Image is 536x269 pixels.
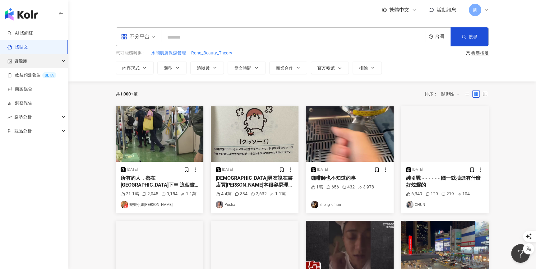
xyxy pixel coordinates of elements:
[471,51,489,56] div: 搜尋指引
[116,91,138,96] div: 共 筆
[14,110,32,124] span: 趨勢分析
[116,62,154,74] button: 內容形式
[412,167,423,172] div: [DATE]
[121,201,198,208] a: KOL Avatar樂樂小姐[PERSON_NAME]
[211,106,298,162] img: post-image
[157,62,187,74] button: 類型
[235,191,247,197] div: 334
[425,89,463,99] div: 排序：
[425,191,438,197] div: 129
[127,167,138,172] div: [DATE]
[121,201,128,208] img: KOL Avatar
[406,201,484,208] a: KOL AvatarCHUN
[161,191,178,197] div: 9,154
[437,7,456,13] span: 活動訊息
[406,175,484,189] div: 純引戰 - - - - - - 國一就抽煙有什麼好炫耀的
[216,201,293,208] a: KOL AvatarPosha
[7,30,33,36] a: searchAI 找網紅
[317,167,328,172] div: [DATE]
[358,184,374,190] div: 3,978
[311,201,318,208] img: KOL Avatar
[359,66,368,71] span: 排除
[311,62,349,74] button: 官方帳號
[190,62,224,74] button: 追蹤數
[466,51,470,55] span: question-circle
[191,50,233,57] button: Rong_Beauty_Theory
[7,86,32,92] a: 商案媒合
[197,66,210,71] span: 追蹤數
[469,34,477,39] span: 搜尋
[151,50,186,57] button: 水潤肌膚保濕管理
[7,115,12,119] span: rise
[222,167,233,172] div: [DATE]
[14,54,27,68] span: 資源庫
[401,106,489,162] img: post-image
[326,184,339,190] div: 656
[473,7,477,13] span: 凱
[306,106,394,162] img: post-image
[216,175,293,189] div: [DEMOGRAPHIC_DATA]男友說在書店買[PERSON_NAME]本很容易理解的中文書 我只能說怎麼那麼的接地氣啦🤣🤣
[120,91,133,96] span: 1,000+
[511,244,530,263] iframe: Help Scout Beacon - Open
[406,201,414,208] img: KOL Avatar
[14,124,32,138] span: 競品分析
[191,50,232,56] span: Rong_Beauty_Theory
[406,191,422,197] div: 6,349
[181,191,196,197] div: 1.1萬
[389,7,409,13] span: 繁體中文
[269,62,307,74] button: 商業合作
[441,89,460,99] span: 關聯性
[311,184,323,190] div: 1萬
[270,191,286,197] div: 1.1萬
[228,62,266,74] button: 發文時間
[116,106,203,162] img: post-image
[435,34,451,39] div: 台灣
[451,27,488,46] button: 搜尋
[7,44,28,50] a: 找貼文
[142,191,158,197] div: 2,045
[428,35,433,39] span: environment
[216,201,223,208] img: KOL Avatar
[311,175,389,182] div: 咖啡師也不知道的事
[121,34,127,40] span: appstore
[251,191,267,197] div: 2,632
[317,65,335,70] span: 官方帳號
[276,66,293,71] span: 商業合作
[121,191,139,197] div: 21.1萬
[457,191,470,197] div: 104
[151,50,186,56] span: 水潤肌膚保濕管理
[116,50,146,56] span: 您可能感興趣：
[441,191,454,197] div: 219
[164,66,173,71] span: 類型
[121,32,150,42] div: 不分平台
[234,66,252,71] span: 發文時間
[311,201,389,208] a: KOL Avatarzheng_qihan
[7,72,56,78] a: 效益預測報告BETA
[122,66,140,71] span: 內容形式
[121,175,198,189] div: 所有的人，都在[GEOGRAPHIC_DATA]下車 這個畫面太感動
[342,184,355,190] div: 432
[216,191,232,197] div: 4.4萬
[7,100,32,106] a: 洞察報告
[5,8,38,21] img: logo
[353,62,382,74] button: 排除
